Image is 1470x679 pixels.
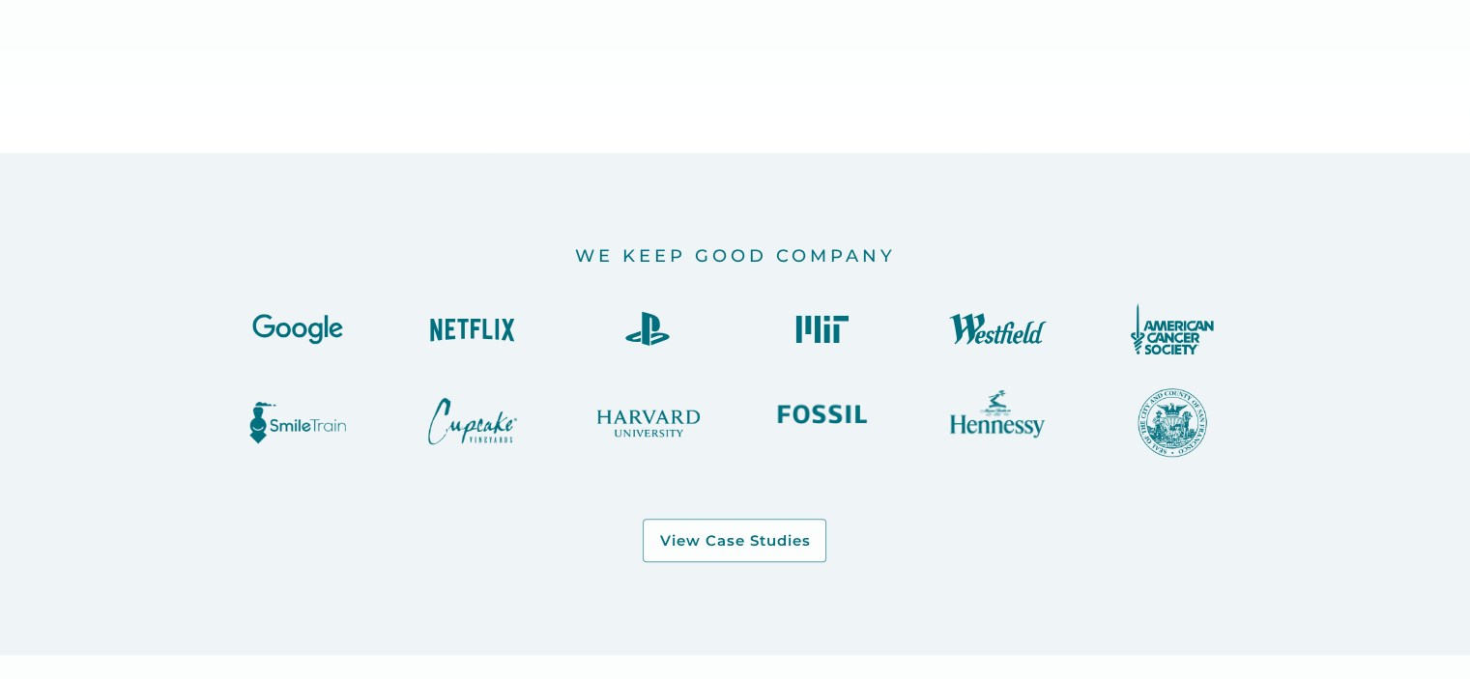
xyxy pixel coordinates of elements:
img: Netflix logo [415,302,531,354]
div: View Case Studies [659,531,810,551]
img: Google logo [240,302,356,354]
img: Westfield Logo [939,302,1055,354]
img: American Cancer Society Logo [1114,302,1230,354]
img: Playstation logo [590,302,706,354]
img: MIT logo [764,302,880,354]
img: a seal for the city of san francisco [1114,388,1230,457]
a: View Case Studies [643,519,826,563]
img: Hennessy Logo [939,388,1055,439]
img: cursive writing that says cupcake wines [415,388,531,455]
img: collegiate text [590,388,706,457]
img: Fossil Logo [764,388,880,439]
h2: we keep good company [574,245,895,268]
img: blue train [240,388,356,457]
